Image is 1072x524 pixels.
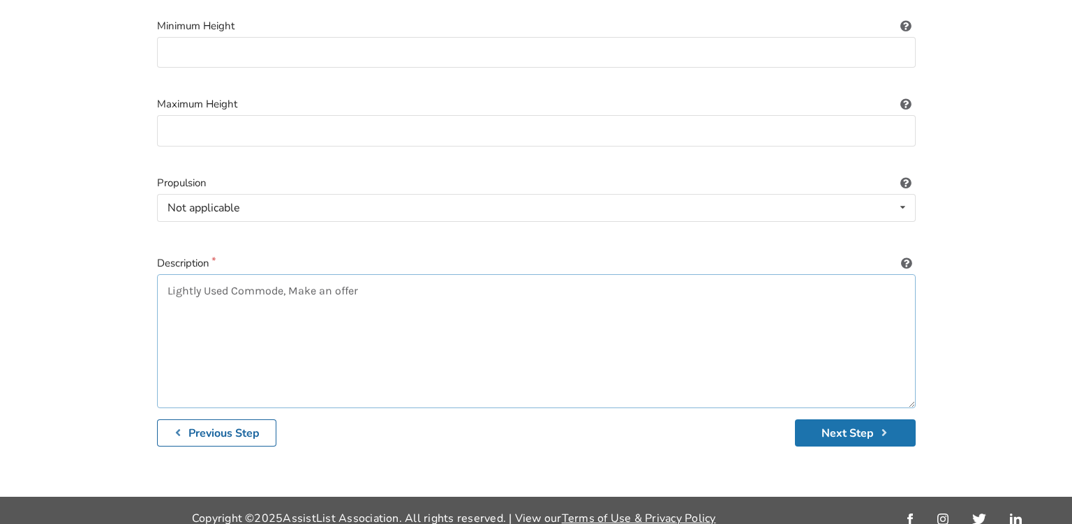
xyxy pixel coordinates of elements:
[157,274,916,408] textarea: Lightly Used Commode, Make an offer
[157,96,916,112] label: Maximum Height
[157,18,916,34] label: Minimum Height
[157,419,277,447] button: Previous Step
[795,419,916,447] button: Next Step
[157,255,916,271] label: Description
[188,426,260,441] b: Previous Step
[167,202,240,214] div: Not applicable
[157,175,916,191] label: Propulsion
